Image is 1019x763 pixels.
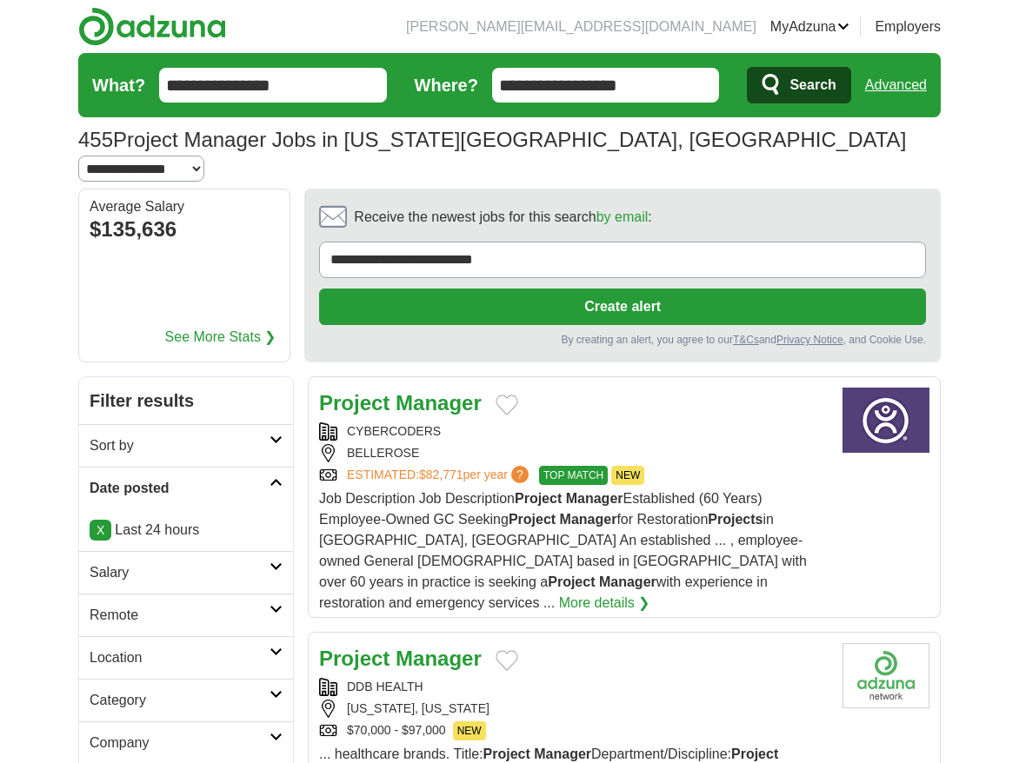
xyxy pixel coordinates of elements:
a: by email [596,209,649,224]
h1: Project Manager Jobs in [US_STATE][GEOGRAPHIC_DATA], [GEOGRAPHIC_DATA] [78,128,906,151]
a: More details ❯ [559,593,650,614]
div: $70,000 - $97,000 [319,721,829,740]
span: NEW [453,721,486,740]
strong: Project [548,574,595,589]
div: DDB HEALTH [319,678,829,696]
span: ? [511,466,529,483]
a: Project Manager [319,647,482,670]
a: Project Manager [319,391,482,415]
a: CYBERCODERS [347,424,441,438]
strong: Project [515,491,562,506]
img: Adzuna logo [78,7,226,46]
a: Privacy Notice [776,334,843,346]
span: Search [789,68,836,103]
label: Where? [415,72,478,98]
button: Add to favorite jobs [496,395,518,415]
a: Remote [79,594,293,636]
div: By creating an alert, you agree to our and , and Cookie Use. [319,332,926,348]
button: Add to favorite jobs [496,650,518,671]
a: Employers [875,17,941,37]
div: BELLEROSE [319,444,829,462]
strong: Project [319,647,390,670]
h2: Date posted [90,478,270,499]
strong: Project [319,391,390,415]
h2: Location [90,647,270,668]
strong: Projects [708,512,763,527]
strong: Project [509,512,556,527]
h2: Category [90,690,270,711]
div: [US_STATE], [US_STATE] [319,700,829,718]
span: Receive the newest jobs for this search : [354,207,651,228]
p: Last 24 hours [90,520,283,541]
a: Category [79,679,293,721]
div: Average Salary [90,200,279,214]
button: Create alert [319,289,926,325]
button: Search [747,67,850,103]
strong: Manager [599,574,656,589]
strong: Manager [396,647,482,670]
h2: Salary [90,562,270,583]
h2: Filter results [79,377,293,424]
h2: Sort by [90,435,270,456]
h2: Remote [90,605,270,626]
span: NEW [611,466,644,485]
strong: Manager [396,391,482,415]
a: MyAdzuna [770,17,850,37]
label: What? [92,72,145,98]
span: Job Description Job Description Established (60 Years) Employee-Owned GC Seeking for Restoration ... [319,491,807,610]
h2: Company [90,733,270,753]
a: Date posted [79,467,293,509]
strong: Project [483,746,530,761]
a: T&Cs [733,334,759,346]
img: CyberCoders logo [843,388,929,453]
strong: Manager [560,512,617,527]
a: X [90,520,111,541]
a: Location [79,636,293,679]
img: Company logo [843,643,929,708]
a: Advanced [865,68,927,103]
span: TOP MATCH [539,466,608,485]
a: Salary [79,551,293,594]
span: $82,771 [419,468,463,481]
strong: Project [731,746,778,761]
a: See More Stats ❯ [165,327,276,348]
a: Sort by [79,424,293,467]
strong: Manager [566,491,623,506]
li: [PERSON_NAME][EMAIL_ADDRESS][DOMAIN_NAME] [406,17,756,37]
a: ESTIMATED:$82,771per year? [347,466,532,485]
div: $135,636 [90,214,279,245]
strong: Manager [534,746,591,761]
span: 455 [78,124,113,156]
